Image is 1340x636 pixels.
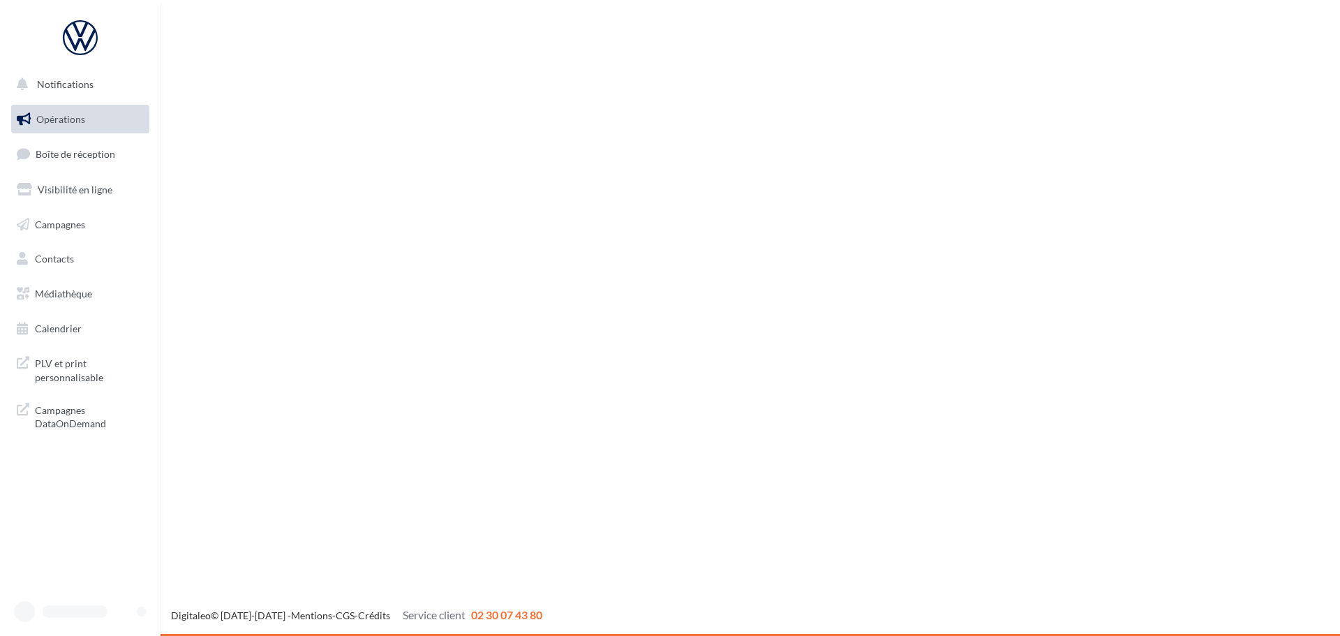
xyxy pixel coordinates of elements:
span: Boîte de réception [36,148,115,160]
a: Médiathèque [8,279,152,309]
a: Boîte de réception [8,139,152,169]
a: Campagnes [8,210,152,239]
a: Digitaleo [171,609,211,621]
a: PLV et print personnalisable [8,348,152,390]
span: Visibilité en ligne [38,184,112,195]
span: 02 30 07 43 80 [471,608,542,621]
a: Crédits [358,609,390,621]
a: CGS [336,609,355,621]
span: Service client [403,608,466,621]
span: Campagnes DataOnDemand [35,401,144,431]
a: Opérations [8,105,152,134]
span: Campagnes [35,218,85,230]
a: Calendrier [8,314,152,343]
span: Opérations [36,113,85,125]
span: Médiathèque [35,288,92,299]
a: Mentions [291,609,332,621]
a: Campagnes DataOnDemand [8,395,152,436]
span: PLV et print personnalisable [35,354,144,384]
span: Calendrier [35,323,82,334]
span: Notifications [37,78,94,90]
a: Visibilité en ligne [8,175,152,205]
span: © [DATE]-[DATE] - - - [171,609,542,621]
button: Notifications [8,70,147,99]
span: Contacts [35,253,74,265]
a: Contacts [8,244,152,274]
